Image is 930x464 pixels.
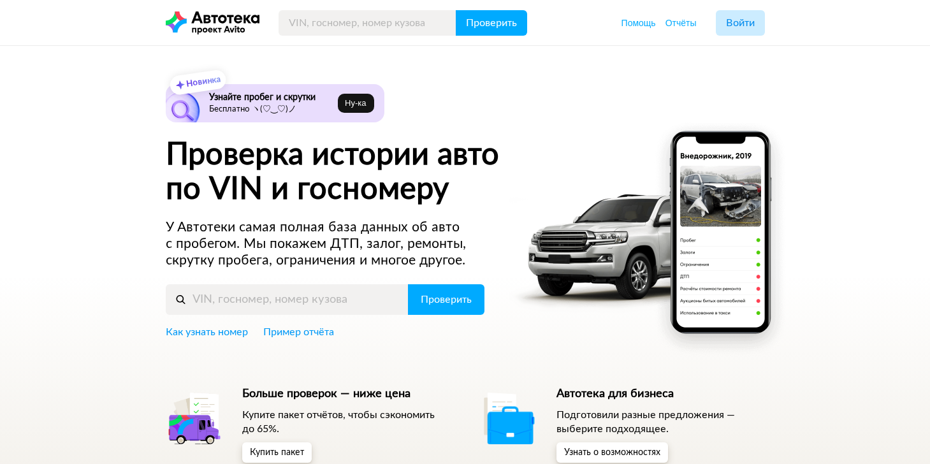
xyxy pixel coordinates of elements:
span: Отчёты [665,18,697,28]
a: Отчёты [665,17,697,29]
a: Как узнать номер [166,325,248,339]
a: Помощь [621,17,656,29]
p: У Автотеки самая полная база данных об авто с пробегом. Мы покажем ДТП, залог, ремонты, скрутку п... [166,219,486,269]
button: Купить пакет [242,442,312,463]
button: Проверить [456,10,527,36]
button: Узнать о возможностях [556,442,668,463]
input: VIN, госномер, номер кузова [166,284,409,315]
h1: Проверка истории авто по VIN и госномеру [166,138,546,207]
h5: Больше проверок — ниже цена [242,387,451,401]
h6: Узнайте пробег и скрутки [209,92,333,103]
span: Проверить [466,18,517,28]
a: Пример отчёта [263,325,334,339]
strong: Новинка [185,75,221,89]
span: Помощь [621,18,656,28]
span: Проверить [421,294,472,305]
p: Подготовили разные предложения — выберите подходящее. [556,408,765,436]
span: Купить пакет [250,448,304,457]
span: Ну‑ка [345,98,366,108]
span: Войти [726,18,755,28]
span: Узнать о возможностях [564,448,660,457]
button: Войти [716,10,765,36]
p: Купите пакет отчётов, чтобы сэкономить до 65%. [242,408,451,436]
input: VIN, госномер, номер кузова [279,10,456,36]
h5: Автотека для бизнеса [556,387,765,401]
p: Бесплатно ヽ(♡‿♡)ノ [209,105,333,115]
button: Проверить [408,284,484,315]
